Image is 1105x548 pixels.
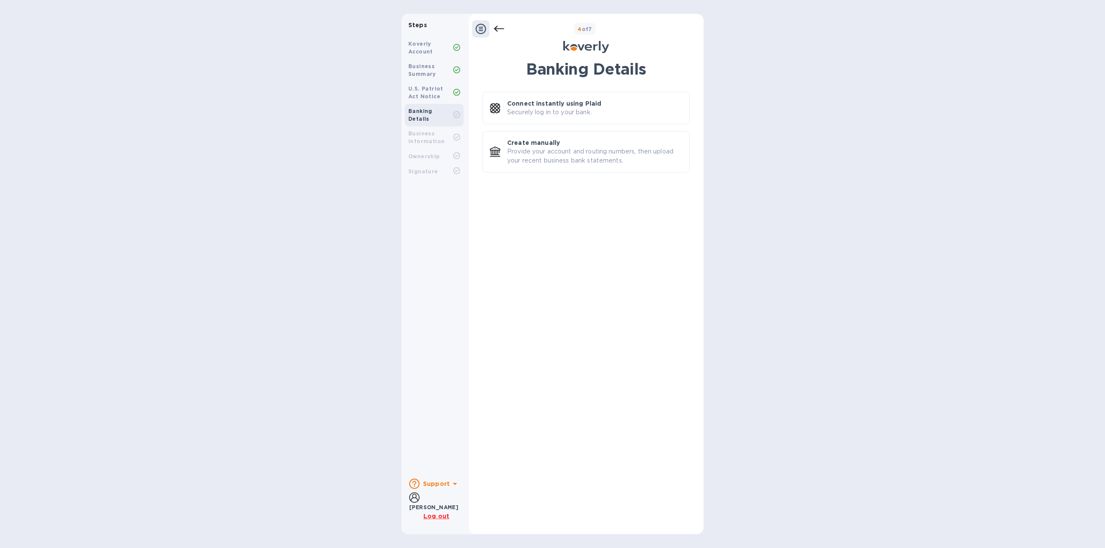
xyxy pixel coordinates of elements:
button: Create manuallyProvide your account and routing numbers, then upload your recent business bank st... [483,131,690,172]
b: Business Summary [408,63,436,77]
b: [PERSON_NAME] [409,504,458,510]
span: 4 [578,26,581,32]
p: Provide your account and routing numbers, then upload your recent business bank statements. [507,147,682,165]
b: Ownership [408,153,440,160]
b: Signature [408,168,438,175]
p: Securely log in to your bank. [507,108,592,117]
p: Create manually [507,138,560,147]
b: Steps [408,22,427,28]
u: Log out [423,513,449,520]
b: Banking Details [408,108,433,122]
b: Support [423,480,450,487]
b: Business Information [408,130,445,144]
b: Koverly Account [408,41,433,55]
p: Connect instantly using Plaid [507,99,601,108]
b: of 7 [578,26,592,32]
button: Connect instantly using PlaidSecurely log in to your bank. [483,92,690,124]
b: U.S. Patriot Act Notice [408,85,443,100]
h1: Banking Details [483,60,690,78]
